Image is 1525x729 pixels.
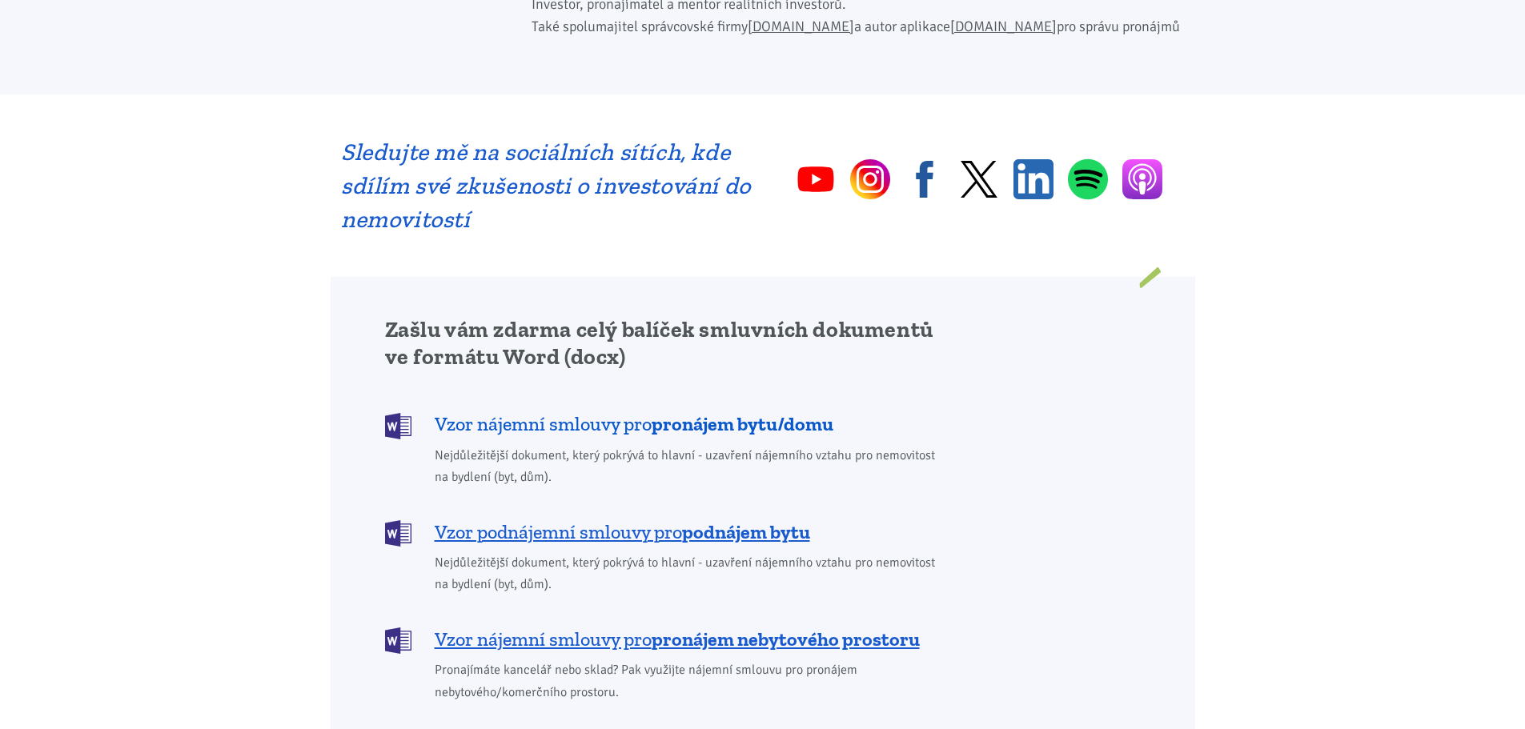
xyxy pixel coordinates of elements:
b: pronájem bytu/domu [652,412,833,435]
img: DOCX (Word) [385,520,411,547]
span: Vzor nájemní smlouvy pro [435,411,833,437]
a: Vzor nájemní smlouvy propronájem nebytového prostoru [385,626,946,652]
img: DOCX (Word) [385,627,411,654]
a: Linkedin [1013,159,1053,199]
h2: Zašlu vám zdarma celý balíček smluvních dokumentů ve formátu Word (docx) [385,316,946,371]
a: Instagram [850,159,890,199]
a: Facebook [905,159,945,199]
a: Twitter [959,159,999,199]
span: Pronajímáte kancelář nebo sklad? Pak využijte nájemní smlouvu pro pronájem nebytového/komerčního ... [435,659,946,703]
a: [DOMAIN_NAME] [950,18,1057,35]
span: Nejdůležitější dokument, který pokrývá to hlavní - uzavření nájemního vztahu pro nemovitost na by... [435,552,946,595]
span: Vzor nájemní smlouvy pro [435,627,920,652]
h2: Sledujte mě na sociálních sítích, kde sdílím své zkušenosti o investování do nemovitostí [341,135,752,236]
a: Vzor podnájemní smlouvy propodnájem bytu [385,519,946,545]
a: YouTube [796,159,836,199]
a: Vzor nájemní smlouvy propronájem bytu/domu [385,411,946,438]
b: podnájem bytu [682,520,810,543]
span: Vzor podnájemní smlouvy pro [435,519,810,545]
span: Nejdůležitější dokument, který pokrývá to hlavní - uzavření nájemního vztahu pro nemovitost na by... [435,445,946,488]
b: pronájem nebytového prostoru [652,627,920,651]
a: [DOMAIN_NAME] [748,18,854,35]
img: DOCX (Word) [385,413,411,439]
a: Apple Podcasts [1122,159,1162,199]
a: Spotify [1068,158,1108,200]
